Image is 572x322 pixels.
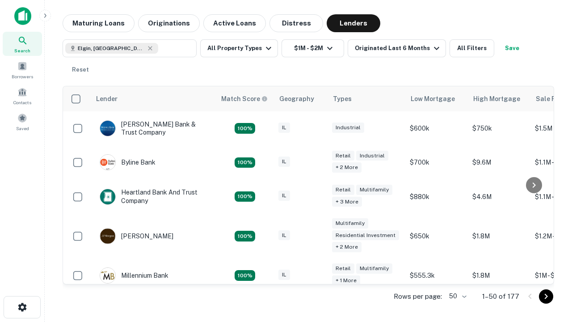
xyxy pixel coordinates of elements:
[468,111,530,145] td: $750k
[235,157,255,168] div: Matching Properties: 18, hasApolloMatch: undefined
[13,99,31,106] span: Contacts
[12,73,33,80] span: Borrowers
[91,86,216,111] th: Lender
[200,39,278,57] button: All Property Types
[468,145,530,179] td: $9.6M
[269,14,323,32] button: Distress
[473,93,520,104] div: High Mortgage
[328,86,405,111] th: Types
[332,218,368,229] div: Multifamily
[539,289,553,304] button: Go to next page
[405,258,468,292] td: $555.3k
[348,39,446,57] button: Originated Last 6 Months
[332,123,364,133] div: Industrial
[3,84,42,108] a: Contacts
[332,162,362,173] div: + 2 more
[235,231,255,241] div: Matching Properties: 23, hasApolloMatch: undefined
[482,291,519,302] p: 1–50 of 177
[411,93,455,104] div: Low Mortgage
[446,290,468,303] div: 50
[405,214,468,259] td: $650k
[96,93,118,104] div: Lender
[332,275,360,286] div: + 1 more
[100,154,156,170] div: Byline Bank
[405,179,468,213] td: $880k
[14,7,31,25] img: capitalize-icon.png
[66,61,95,79] button: Reset
[203,14,266,32] button: Active Loans
[356,263,392,274] div: Multifamily
[333,93,352,104] div: Types
[468,86,530,111] th: High Mortgage
[468,179,530,213] td: $4.6M
[221,94,268,104] div: Capitalize uses an advanced AI algorithm to match your search with the best lender. The match sco...
[405,86,468,111] th: Low Mortgage
[356,185,392,195] div: Multifamily
[332,263,354,274] div: Retail
[100,155,115,170] img: picture
[278,157,290,167] div: IL
[356,151,388,161] div: Industrial
[100,188,207,204] div: Heartland Bank And Trust Company
[3,110,42,134] a: Saved
[527,250,572,293] iframe: Chat Widget
[100,189,115,204] img: picture
[468,258,530,292] td: $1.8M
[221,94,266,104] h6: Match Score
[282,39,344,57] button: $1M - $2M
[498,39,526,57] button: Save your search to get updates of matches that match your search criteria.
[3,32,42,56] a: Search
[332,151,354,161] div: Retail
[100,268,115,283] img: picture
[100,121,115,136] img: picture
[138,14,200,32] button: Originations
[278,230,290,241] div: IL
[394,291,442,302] p: Rows per page:
[78,44,145,52] span: Elgin, [GEOGRAPHIC_DATA], [GEOGRAPHIC_DATA]
[3,58,42,82] a: Borrowers
[278,191,290,201] div: IL
[332,230,399,241] div: Residential Investment
[100,120,207,136] div: [PERSON_NAME] Bank & Trust Company
[278,123,290,133] div: IL
[63,14,135,32] button: Maturing Loans
[355,43,442,54] div: Originated Last 6 Months
[332,197,362,207] div: + 3 more
[279,93,314,104] div: Geography
[100,228,173,244] div: [PERSON_NAME]
[235,191,255,202] div: Matching Properties: 19, hasApolloMatch: undefined
[100,267,168,284] div: Millennium Bank
[450,39,494,57] button: All Filters
[16,125,29,132] span: Saved
[235,123,255,134] div: Matching Properties: 28, hasApolloMatch: undefined
[327,14,380,32] button: Lenders
[332,242,362,252] div: + 2 more
[274,86,328,111] th: Geography
[332,185,354,195] div: Retail
[235,270,255,281] div: Matching Properties: 16, hasApolloMatch: undefined
[405,111,468,145] td: $600k
[100,229,115,244] img: picture
[14,47,30,54] span: Search
[405,145,468,179] td: $700k
[216,86,274,111] th: Capitalize uses an advanced AI algorithm to match your search with the best lender. The match sco...
[278,270,290,280] div: IL
[468,214,530,259] td: $1.8M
